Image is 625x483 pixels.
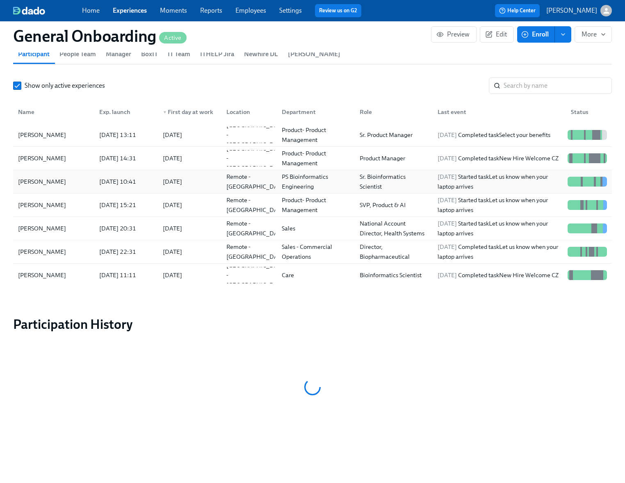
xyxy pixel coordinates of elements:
div: Completed task New Hire Welcome CZ [434,270,564,280]
span: Edit [487,30,507,39]
button: Edit [480,26,514,43]
div: Role [356,107,431,117]
div: [PERSON_NAME] [15,130,93,140]
div: Last event [431,104,564,120]
div: Started task Let us know when your laptop arrives [434,172,564,191]
div: [PERSON_NAME] [15,177,69,187]
div: First day at work [160,107,220,117]
button: Review us on G2 [315,4,361,17]
div: [DATE] 13:11 [96,130,156,140]
div: Exp. launch [96,107,156,117]
input: Search by name [504,77,612,94]
button: Enroll [517,26,555,43]
span: [DATE] [438,131,457,139]
div: [PERSON_NAME][DATE] 22:31[DATE]Remote - [GEOGRAPHIC_DATA]Sales - Commercial OperationsNational Ac... [13,240,612,264]
div: [DATE] [163,177,182,187]
span: [DATE] [438,155,457,162]
div: Started task Let us know when your laptop arrives [434,219,564,238]
div: [PERSON_NAME] [15,247,93,257]
div: SVP, Product & AI [356,200,431,210]
span: Participant [18,48,50,60]
div: Location [220,104,275,120]
div: [DATE] 11:11 [96,270,156,280]
span: [DATE] [438,243,457,251]
span: IT Team [168,48,190,60]
a: dado [13,7,82,15]
div: [DATE] [163,270,182,280]
div: [PERSON_NAME] [15,153,93,163]
div: Department [275,104,353,120]
div: [GEOGRAPHIC_DATA] - [GEOGRAPHIC_DATA] [223,260,290,290]
div: Sales [278,223,353,233]
div: ▼First day at work [156,104,220,120]
a: Moments [160,7,187,14]
div: Remote - [GEOGRAPHIC_DATA] [223,195,290,215]
span: More [582,30,605,39]
span: Show only active experiences [25,81,105,90]
div: Remote - [GEOGRAPHIC_DATA] [223,172,290,191]
button: enroll [555,26,571,43]
h2: Participation History [13,316,612,333]
h1: General Onboarding [13,26,187,46]
a: Employees [235,7,266,14]
span: Active [159,35,186,41]
div: Completed task Let us know when your laptop arrives [434,242,564,262]
div: [PERSON_NAME] [15,223,93,233]
span: Preview [438,30,470,39]
div: [GEOGRAPHIC_DATA] - [GEOGRAPHIC_DATA] [223,144,290,173]
div: Completed task Select your benefits [434,130,564,140]
a: Review us on G2 [319,7,357,15]
a: Home [82,7,100,14]
span: [DATE] [438,220,457,227]
div: [PERSON_NAME][DATE] 11:11[DATE][GEOGRAPHIC_DATA] - [GEOGRAPHIC_DATA]CareBioinformatics Scientist[... [13,264,612,287]
span: People Team [59,48,96,60]
span: Enroll [523,30,549,39]
div: [PERSON_NAME] [15,270,93,280]
div: [DATE] 15:21 [96,200,156,210]
div: Remote - [GEOGRAPHIC_DATA] [223,242,290,262]
div: PS Bioinformatics Engineering [278,172,353,191]
div: Sales - Commercial Operations [278,242,353,262]
div: [PERSON_NAME] [15,200,93,210]
div: Department [278,107,353,117]
button: Help Center [495,4,540,17]
p: [PERSON_NAME] [546,6,597,15]
button: [PERSON_NAME] [546,5,612,16]
a: Experiences [113,7,147,14]
div: Status [568,107,610,117]
div: Sr. Bioinformatics Scientist [356,172,431,191]
div: Started task Let us know when your laptop arrives [434,195,564,215]
div: Last event [434,107,564,117]
span: BoxIT [141,48,158,60]
div: Product- Product Management [278,148,353,168]
div: Sr. Product Manager [356,130,431,140]
div: [PERSON_NAME][DATE] 14:31[DATE][GEOGRAPHIC_DATA] - [GEOGRAPHIC_DATA]Product- Product ManagementPr... [13,147,612,170]
a: Settings [279,7,302,14]
div: [PERSON_NAME][DATE] 20:31[DATE]Remote - [GEOGRAPHIC_DATA]SalesNational Account Director, Health S... [13,217,612,240]
div: [DATE] [163,153,182,163]
img: dado [13,7,45,15]
span: [DATE] [438,196,457,204]
span: Manager [106,48,131,60]
div: Product- Product Management [278,195,353,215]
div: [GEOGRAPHIC_DATA] - [GEOGRAPHIC_DATA] [223,120,290,150]
div: [DATE] [163,247,182,257]
button: Preview [431,26,477,43]
div: [DATE] 20:31 [96,223,156,233]
div: National Account Director, Biopharmaceutical Industry [356,232,431,271]
span: [PERSON_NAME] [288,48,340,60]
div: Name [15,104,93,120]
a: Reports [200,7,222,14]
div: [DATE] [163,200,182,210]
div: [DATE] 14:31 [96,153,156,163]
div: [DATE] 22:31 [96,247,156,257]
div: [DATE] 10:41 [96,177,156,187]
span: ▼ [163,110,167,114]
div: Product Manager [356,153,431,163]
div: [PERSON_NAME][DATE] 15:21[DATE]Remote - [GEOGRAPHIC_DATA]Product- Product ManagementSVP, Product ... [13,194,612,217]
button: More [575,26,612,43]
div: Exp. launch [93,104,156,120]
span: [DATE] [438,173,457,180]
div: Role [353,104,431,120]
